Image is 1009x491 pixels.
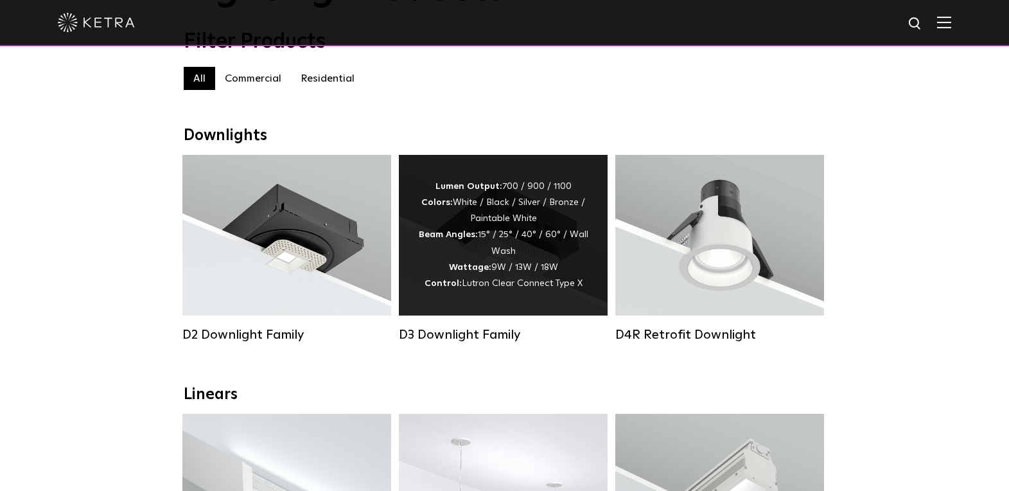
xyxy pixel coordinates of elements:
[615,327,824,343] div: D4R Retrofit Downlight
[182,327,391,343] div: D2 Downlight Family
[418,179,588,292] div: 700 / 900 / 1100 White / Black / Silver / Bronze / Paintable White 15° / 25° / 40° / 60° / Wall W...
[58,13,135,32] img: ketra-logo-2019-white
[908,16,924,32] img: search icon
[462,279,583,288] span: Lutron Clear Connect Type X
[184,127,826,145] div: Downlights
[449,263,491,272] strong: Wattage:
[291,67,364,90] label: Residential
[184,67,215,90] label: All
[184,386,826,404] div: Linears
[435,182,502,191] strong: Lumen Output:
[615,155,824,343] a: D4R Retrofit Downlight Lumen Output:800Colors:White / BlackBeam Angles:15° / 25° / 40° / 60°Watta...
[421,198,453,207] strong: Colors:
[399,327,608,343] div: D3 Downlight Family
[399,155,608,343] a: D3 Downlight Family Lumen Output:700 / 900 / 1100Colors:White / Black / Silver / Bronze / Paintab...
[215,67,291,90] label: Commercial
[182,155,391,343] a: D2 Downlight Family Lumen Output:1200Colors:White / Black / Gloss Black / Silver / Bronze / Silve...
[419,230,478,239] strong: Beam Angles:
[937,16,951,28] img: Hamburger%20Nav.svg
[425,279,462,288] strong: Control:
